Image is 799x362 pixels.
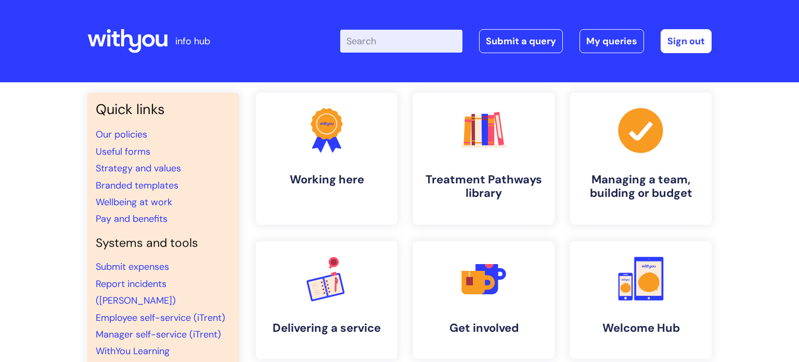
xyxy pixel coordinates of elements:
a: Employee self-service (iTrent) [96,311,225,324]
a: Submit a query [479,29,563,53]
a: Get involved [413,241,555,359]
a: Managing a team, building or budget [570,93,712,224]
h4: Treatment Pathways library [421,173,546,201]
a: Strategy and values [96,162,181,174]
h4: Working here [264,173,389,186]
a: Welcome Hub [570,241,712,359]
a: Our policies [96,128,147,141]
a: My queries [579,29,644,53]
a: WithYou Learning [96,345,170,357]
a: Pay and benefits [96,213,167,225]
h4: Managing a team, building or budget [578,173,703,201]
a: Treatment Pathways library [413,93,555,224]
a: Sign out [661,29,712,53]
h4: Delivering a service [264,321,389,335]
h4: Systems and tools [96,236,231,251]
a: Wellbeing at work [96,196,172,208]
h4: Get involved [421,321,546,335]
a: Working here [256,93,397,224]
a: Manager self-service (iTrent) [96,328,221,341]
a: Branded templates [96,179,178,192]
a: Report incidents ([PERSON_NAME]) [96,278,176,307]
a: Submit expenses [96,260,169,273]
a: Delivering a service [256,241,397,359]
input: Search [340,30,462,53]
div: | - [340,29,712,53]
p: info hub [175,33,210,49]
h3: Quick links [96,101,231,118]
a: Useful forms [96,145,150,158]
h4: Welcome Hub [578,321,703,335]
